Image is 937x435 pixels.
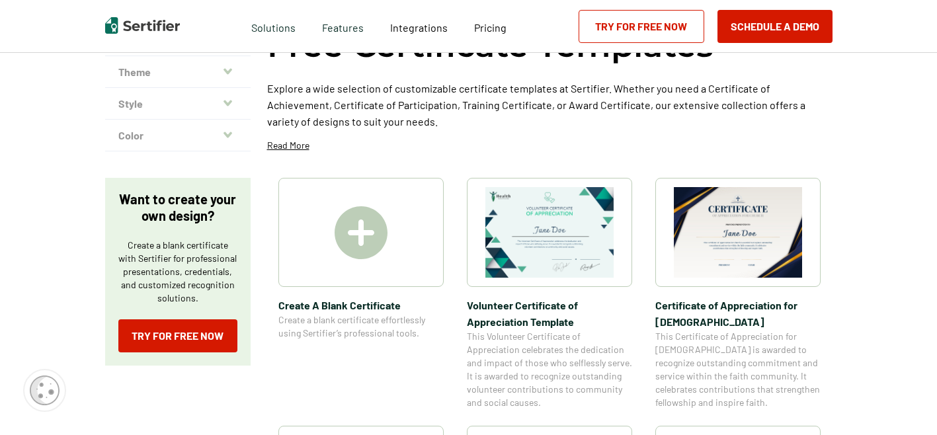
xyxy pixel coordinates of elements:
button: Schedule a Demo [717,10,833,43]
p: Create a blank certificate with Sertifier for professional presentations, credentials, and custom... [118,239,237,305]
span: This Volunteer Certificate of Appreciation celebrates the dedication and impact of those who self... [467,330,632,409]
a: Pricing [474,18,507,34]
p: Read More [267,139,309,152]
span: Features [322,18,364,34]
p: Want to create your own design? [118,191,237,224]
iframe: Chat Widget [871,372,937,435]
span: Integrations [390,21,448,34]
span: Pricing [474,21,507,34]
img: Create A Blank Certificate [335,206,387,259]
span: This Certificate of Appreciation for [DEMOGRAPHIC_DATA] is awarded to recognize outstanding commi... [655,330,821,409]
button: Color [105,120,251,151]
button: Style [105,88,251,120]
span: Solutions [251,18,296,34]
a: Try for Free Now [579,10,704,43]
img: Cookie Popup Icon [30,376,60,405]
img: Sertifier | Digital Credentialing Platform [105,17,180,34]
a: Volunteer Certificate of Appreciation TemplateVolunteer Certificate of Appreciation TemplateThis ... [467,178,632,409]
a: Try for Free Now [118,319,237,352]
img: Certificate of Appreciation for Church​ [674,187,802,278]
span: Volunteer Certificate of Appreciation Template [467,297,632,330]
button: Theme [105,56,251,88]
a: Integrations [390,18,448,34]
span: Certificate of Appreciation for [DEMOGRAPHIC_DATA]​ [655,297,821,330]
a: Certificate of Appreciation for Church​Certificate of Appreciation for [DEMOGRAPHIC_DATA]​This Ce... [655,178,821,409]
p: Explore a wide selection of customizable certificate templates at Sertifier. Whether you need a C... [267,80,833,130]
span: Create A Blank Certificate [278,297,444,313]
span: Create a blank certificate effortlessly using Sertifier’s professional tools. [278,313,444,340]
img: Volunteer Certificate of Appreciation Template [485,187,614,278]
